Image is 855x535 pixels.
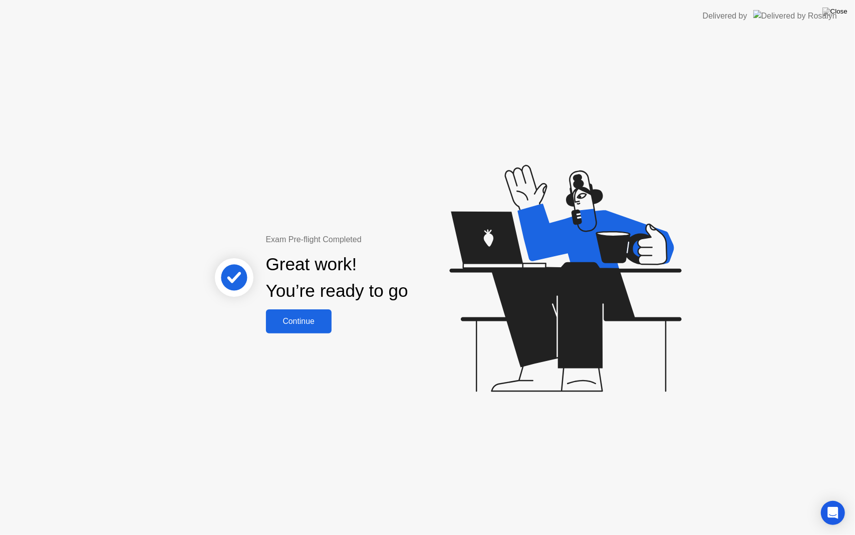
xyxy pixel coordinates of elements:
[822,8,847,16] img: Close
[703,10,747,22] div: Delivered by
[269,317,329,326] div: Continue
[266,251,408,304] div: Great work! You’re ready to go
[266,234,473,246] div: Exam Pre-flight Completed
[266,309,332,333] button: Continue
[821,501,845,525] div: Open Intercom Messenger
[753,10,837,22] img: Delivered by Rosalyn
